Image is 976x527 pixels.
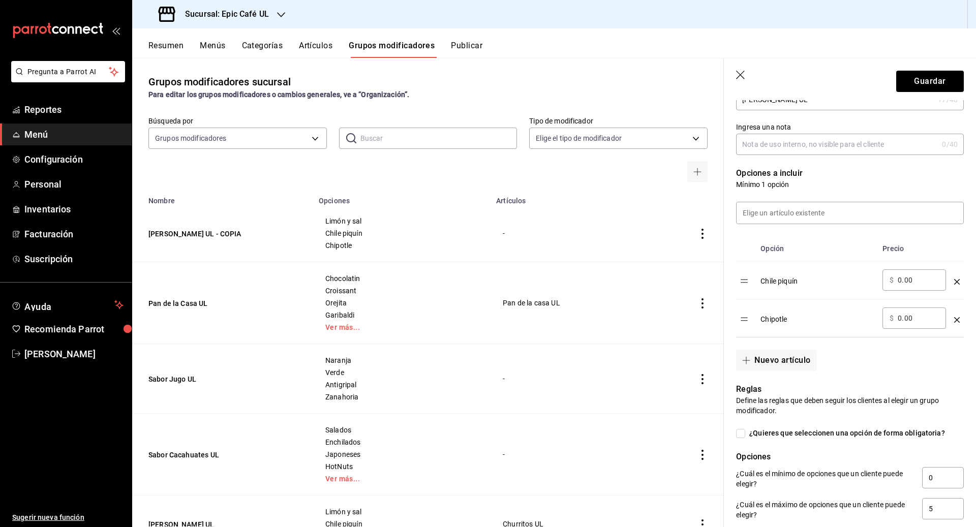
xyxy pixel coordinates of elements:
[697,298,708,308] button: actions
[242,41,283,58] button: Categorías
[148,74,291,89] div: Grupos modificadores sucursal
[360,128,517,148] input: Buscar
[325,242,477,249] span: Chipotle
[325,218,477,225] span: Limón y sal
[177,8,269,20] h3: Sucursal: Epic Café UL
[756,236,878,261] th: Opción
[24,202,124,216] span: Inventarios
[890,315,894,322] span: $
[148,450,270,460] button: Sabor Cacahuates UL
[878,236,950,261] th: Precio
[760,307,874,324] div: Chipotle
[27,67,109,77] span: Pregunta a Parrot AI
[736,167,964,179] p: Opciones a incluir
[325,463,477,470] span: HotNuts
[132,191,313,205] th: Nombre
[502,228,669,239] div: -
[736,469,914,489] p: ¿Cuál es el mínimo de opciones que un cliente puede elegir?
[299,41,332,58] button: Artículos
[24,103,124,116] span: Reportes
[736,500,914,520] p: ¿Cuál es el máximo de opciones que un cliente puede elegir?
[737,202,963,224] input: Elige un artículo existente
[325,426,477,433] span: Salados
[148,374,270,384] button: Sabor Jugo UL
[325,324,477,331] a: Ver más...
[325,451,477,458] span: Japoneses
[148,41,184,58] button: Resumen
[7,74,125,84] a: Pregunta a Parrot AI
[24,347,124,361] span: [PERSON_NAME]
[24,252,124,266] span: Suscripción
[896,71,964,92] button: Guardar
[536,133,622,143] span: Elige el tipo de modificador
[349,41,435,58] button: Grupos modificadores
[148,117,327,125] label: Búsqueda por
[12,512,124,523] span: Sugerir nueva función
[503,299,668,306] span: Pan de la casa UL
[24,177,124,191] span: Personal
[490,191,681,205] th: Artículos
[942,139,958,149] div: 0 /40
[736,123,964,131] label: Ingresa una nota
[325,369,477,376] span: Verde
[697,450,708,460] button: actions
[325,299,477,306] span: Orejita
[890,276,894,284] span: $
[736,383,964,395] p: Reglas
[148,229,270,239] button: [PERSON_NAME] UL - COPIA
[24,299,110,311] span: Ayuda
[200,41,225,58] button: Menús
[697,229,708,239] button: actions
[24,128,124,141] span: Menú
[325,287,477,294] span: Croissant
[325,381,477,388] span: Antigripal
[529,117,708,125] label: Tipo de modificador
[502,373,669,384] div: -
[148,298,270,308] button: Pan de la Casa UL
[313,191,490,205] th: Opciones
[736,395,964,416] p: Define las reglas que deben seguir los clientes al elegir un grupo modificador.
[325,275,477,282] span: Chocolatin
[325,475,477,482] a: Ver más...
[325,508,477,515] span: Limón y sal
[148,41,976,58] div: navigation tabs
[736,451,964,463] p: Opciones
[736,134,938,154] input: Nota de uso interno, no visible para el cliente
[325,230,477,237] span: Chile piquín
[24,227,124,241] span: Facturación
[325,393,477,400] span: Zanahoria
[502,449,669,460] div: -
[148,90,409,99] strong: Para editar los grupos modificadores o cambios generales, ve a “Organización”.
[325,357,477,364] span: Naranja
[736,236,964,337] table: optionsTable
[24,322,124,336] span: Recomienda Parrot
[24,152,124,166] span: Configuración
[155,133,227,143] span: Grupos modificadores
[745,428,945,439] span: ¿Quieres que seleccionen una opción de forma obligatoria?
[736,350,816,371] button: Nuevo artículo
[736,179,964,190] p: Mínimo 1 opción
[697,374,708,384] button: actions
[760,269,874,286] div: Chile piquín
[325,312,477,319] span: Garibaldi
[11,61,125,82] button: Pregunta a Parrot AI
[451,41,482,58] button: Publicar
[325,439,477,446] span: Enchilados
[112,26,120,35] button: open_drawer_menu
